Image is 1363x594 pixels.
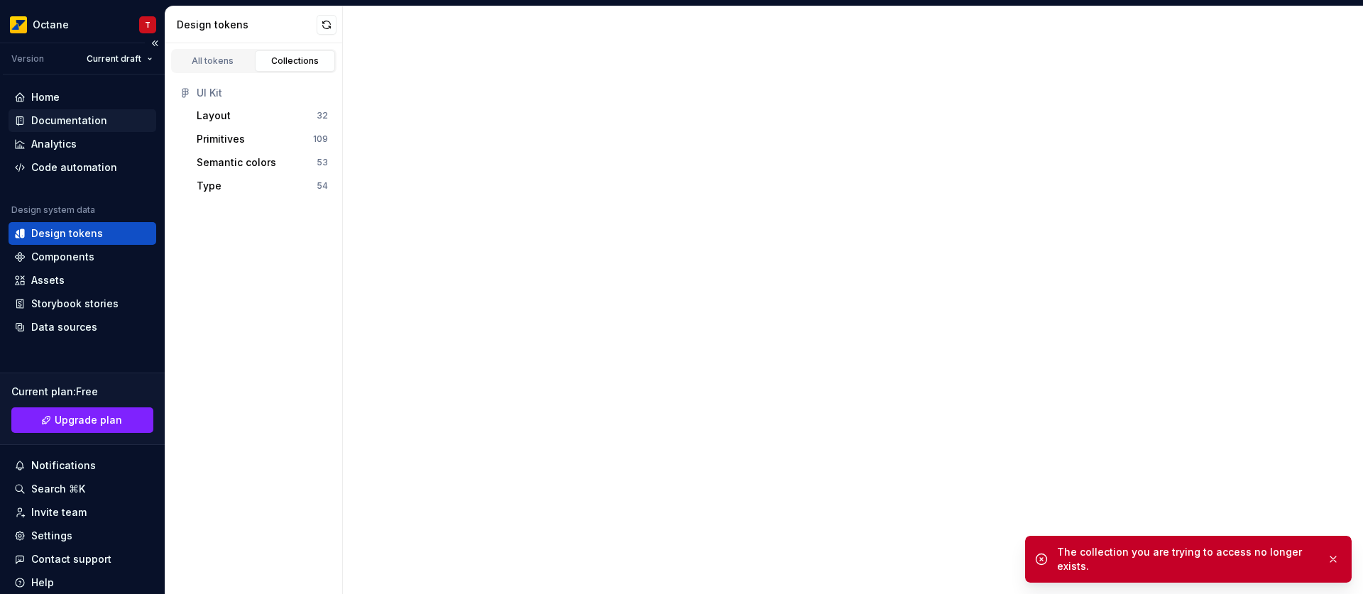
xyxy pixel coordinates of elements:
div: Collections [260,55,331,67]
img: e8093afa-4b23-4413-bf51-00cde92dbd3f.png [10,16,27,33]
div: T [145,19,150,31]
div: Design tokens [31,226,103,241]
button: Collapse sidebar [145,33,165,53]
button: Semantic colors53 [191,151,334,174]
div: 32 [317,110,328,121]
div: Components [31,250,94,264]
a: Documentation [9,109,156,132]
div: 54 [317,180,328,192]
div: Design system data [11,204,95,216]
div: Current plan : Free [11,385,153,399]
div: Home [31,90,60,104]
div: Contact support [31,552,111,566]
button: Help [9,571,156,594]
a: Components [9,246,156,268]
div: Type [197,179,221,193]
div: Help [31,576,54,590]
div: Settings [31,529,72,543]
a: Home [9,86,156,109]
a: Data sources [9,316,156,339]
button: Contact support [9,548,156,571]
div: Version [11,53,44,65]
div: The collection you are trying to access no longer exists. [1057,545,1315,573]
div: Primitives [197,132,245,146]
div: Storybook stories [31,297,119,311]
a: Design tokens [9,222,156,245]
div: Notifications [31,458,96,473]
button: Primitives109 [191,128,334,150]
a: Invite team [9,501,156,524]
button: Type54 [191,175,334,197]
button: Current draft [80,49,159,69]
div: UI Kit [197,86,328,100]
div: Analytics [31,137,77,151]
a: Storybook stories [9,292,156,315]
div: All tokens [177,55,248,67]
div: Semantic colors [197,155,276,170]
div: Invite team [31,505,87,519]
div: Data sources [31,320,97,334]
span: Upgrade plan [55,413,122,427]
div: Design tokens [177,18,317,32]
div: Code automation [31,160,117,175]
div: Assets [31,273,65,287]
span: Current draft [87,53,141,65]
button: OctaneT [3,9,162,40]
a: Settings [9,524,156,547]
button: Layout32 [191,104,334,127]
div: 53 [317,157,328,168]
button: Search ⌘K [9,478,156,500]
div: Octane [33,18,69,32]
a: Code automation [9,156,156,179]
button: Notifications [9,454,156,477]
div: Layout [197,109,231,123]
div: Documentation [31,114,107,128]
div: Search ⌘K [31,482,85,496]
a: Assets [9,269,156,292]
a: Upgrade plan [11,407,153,433]
a: Analytics [9,133,156,155]
div: 109 [313,133,328,145]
